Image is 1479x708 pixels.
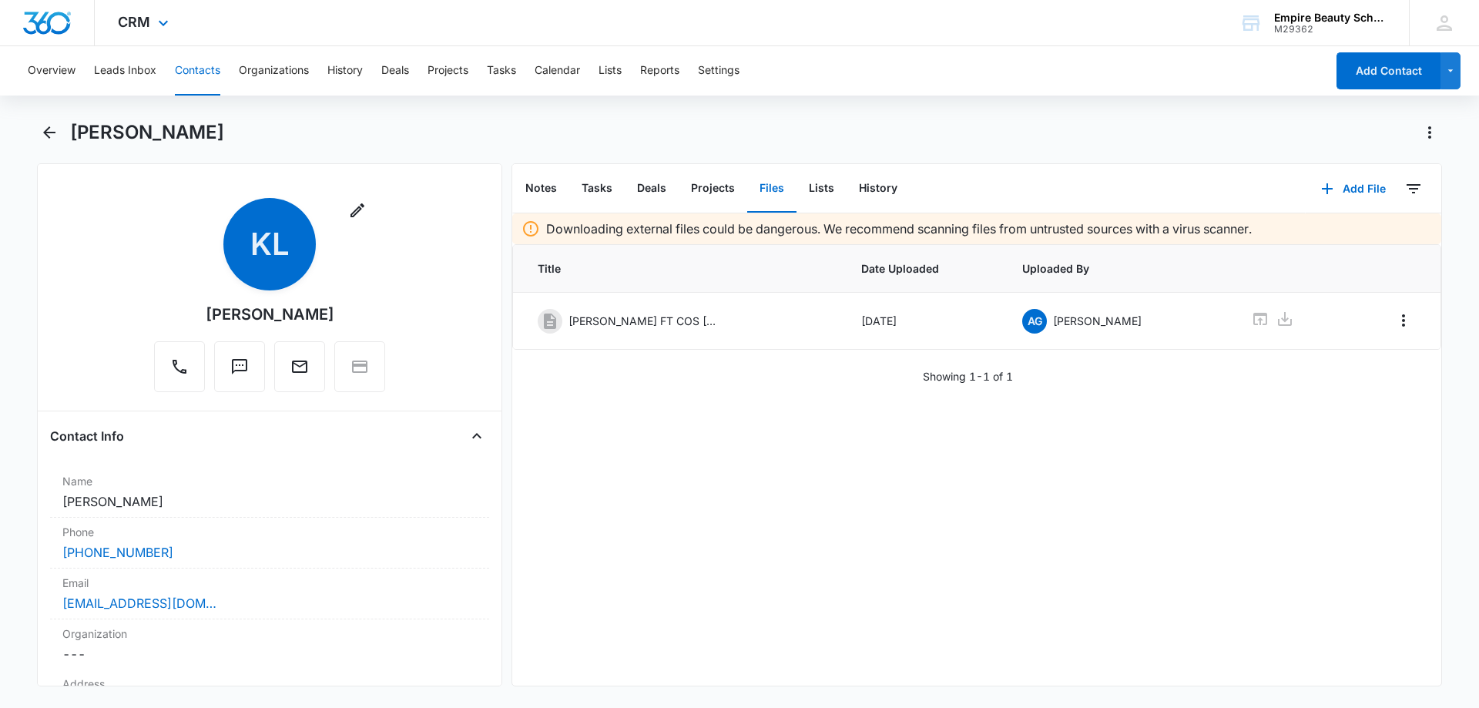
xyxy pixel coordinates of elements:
button: Overflow Menu [1391,308,1416,333]
button: Deals [381,46,409,96]
dd: --- [62,645,477,663]
button: Add File [1306,170,1401,207]
label: Email [62,575,477,591]
button: Lists [599,46,622,96]
span: Date Uploaded [861,260,986,277]
td: [DATE] [843,293,1004,350]
span: AG [1022,309,1047,334]
a: [EMAIL_ADDRESS][DOMAIN_NAME] [62,594,216,612]
p: Downloading external files could be dangerous. We recommend scanning files from untrusted sources... [546,220,1252,238]
div: Organization--- [50,619,489,669]
button: Organizations [239,46,309,96]
label: Phone [62,524,477,540]
button: Files [747,165,797,213]
button: Text [214,341,265,392]
div: Email[EMAIL_ADDRESS][DOMAIN_NAME] [50,569,489,619]
span: Title [538,260,824,277]
a: Email [274,365,325,378]
button: History [327,46,363,96]
button: Reports [640,46,679,96]
div: account name [1274,12,1387,24]
button: Actions [1417,120,1442,145]
dd: [PERSON_NAME] [62,492,477,511]
p: [PERSON_NAME] [1053,313,1142,329]
button: Lists [797,165,847,213]
label: Organization [62,626,477,642]
span: CRM [118,14,150,30]
button: Notes [513,165,569,213]
button: Overview [28,46,75,96]
div: Phone[PHONE_NUMBER] [50,518,489,569]
a: [PHONE_NUMBER] [62,543,173,562]
span: KL [223,198,316,290]
p: Showing 1-1 of 1 [923,368,1013,384]
div: account id [1274,24,1387,35]
button: Add Contact [1336,52,1440,89]
button: Deals [625,165,679,213]
div: [PERSON_NAME] [206,303,334,326]
span: Uploaded By [1022,260,1214,277]
button: Call [154,341,205,392]
h4: Contact Info [50,427,124,445]
button: Filters [1401,176,1426,201]
button: Tasks [569,165,625,213]
h1: [PERSON_NAME] [70,121,224,144]
a: Text [214,365,265,378]
button: Email [274,341,325,392]
label: Name [62,473,477,489]
button: Back [37,120,61,145]
button: Calendar [535,46,580,96]
button: Leads Inbox [94,46,156,96]
button: Projects [428,46,468,96]
button: Contacts [175,46,220,96]
p: [PERSON_NAME] FT COS [DATE].pdf [568,313,723,329]
button: Close [464,424,489,448]
label: Address [62,676,477,692]
button: Tasks [487,46,516,96]
div: Name[PERSON_NAME] [50,467,489,518]
a: Call [154,365,205,378]
button: Settings [698,46,739,96]
button: Projects [679,165,747,213]
button: History [847,165,910,213]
